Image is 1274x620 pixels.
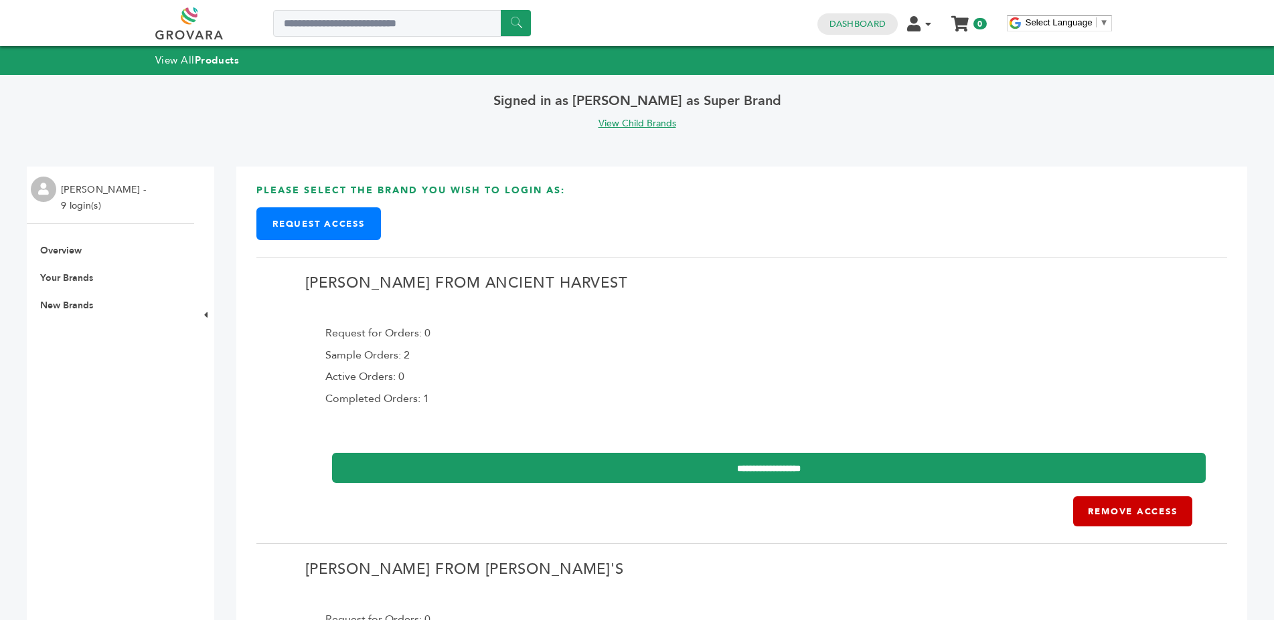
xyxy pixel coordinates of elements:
h2: [PERSON_NAME] from Ancient Harvest [305,274,1179,300]
div: Active Orders: 0 [322,366,1162,387]
a: My Cart [952,12,967,26]
h3: Please select the brand you wish to login as: [256,184,1227,207]
a: New Brands [40,299,93,312]
li: [PERSON_NAME] - 9 login(s) [61,182,149,214]
img: profile.png [31,177,56,202]
a: Select Language​ [1026,17,1109,27]
a: Request Access [256,207,381,240]
strong: Products [195,54,239,67]
div: Sample Orders: 2 [322,344,1162,366]
div: Completed Orders: 1 [322,388,1162,409]
a: View Child Brands [599,117,676,130]
a: Your Brands [40,272,93,284]
a: Remove Access [1073,496,1192,526]
h2: [PERSON_NAME] from [PERSON_NAME]'s [305,560,1179,586]
span: ​ [1096,17,1097,27]
span: Select Language [1026,17,1093,27]
div: Request for Orders: 0 [322,322,1162,344]
a: View AllProducts [155,54,240,67]
input: Search a product or brand... [273,10,531,37]
span: Signed in as [PERSON_NAME] as Super Brand [493,92,781,110]
a: Dashboard [829,18,886,30]
a: Overview [40,244,82,257]
span: 0 [973,18,986,29]
span: ▼ [1100,17,1109,27]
